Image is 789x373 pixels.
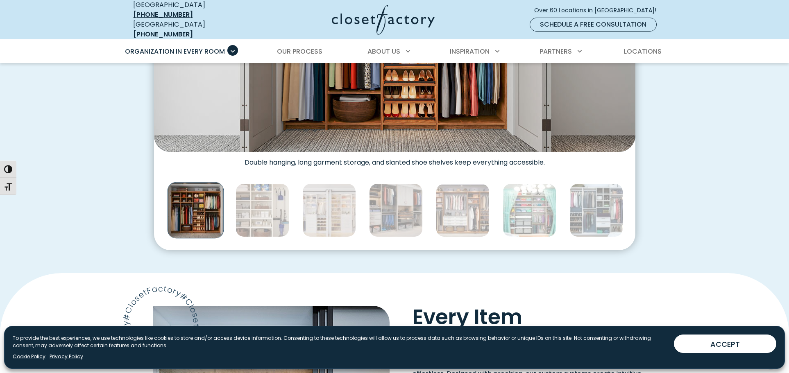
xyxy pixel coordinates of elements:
[413,324,481,353] span: Within
[125,47,225,56] span: Organization in Every Room
[436,183,490,237] img: Dual-tone reach-in closet system in Tea for Two with White Chocolate drawers with black hardware....
[534,6,663,15] span: Over 60 Locations in [GEOGRAPHIC_DATA]!
[154,152,635,167] figcaption: Double hanging, long garment storage, and slanted shoe shelves keep everything accessible.
[569,183,623,237] img: Reach-in closet featuring open shoe shelving with elite toe tops, LED lit hanging rods, and upper...
[332,5,435,35] img: Closet Factory Logo
[167,182,224,238] img: Reach-in closet with open shoe shelving, fabric organizers, purse storage
[277,47,322,56] span: Our Process
[503,183,556,237] img: Children's closet with double handing rods and quilted fabric pull-out baskets.
[133,10,193,19] a: [PHONE_NUMBER]
[302,183,356,237] img: Double hanging, open shelves, and angled shoe racks bring structure to this symmetrical reach-in ...
[530,18,657,32] a: Schedule a Free Consultation
[450,47,490,56] span: Inspiration
[487,312,575,356] span: Reach
[540,47,572,56] span: Partners
[367,47,400,56] span: About Us
[369,183,423,237] img: Custom reach-in closet with pant hangers, custom cabinets and drawers
[13,353,45,360] a: Cookie Policy
[534,3,663,18] a: Over 60 Locations in [GEOGRAPHIC_DATA]!
[624,47,662,56] span: Locations
[13,335,667,349] p: To provide the best experiences, we use technologies like cookies to store and/or access device i...
[133,29,193,39] a: [PHONE_NUMBER]
[119,40,670,63] nav: Primary Menu
[50,353,83,360] a: Privacy Policy
[674,335,776,353] button: ACCEPT
[133,20,252,39] div: [GEOGRAPHIC_DATA]
[236,183,289,237] img: Organized linen and utility closet featuring rolled towels, labeled baskets, and mounted cleaning...
[413,302,522,331] span: Every Item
